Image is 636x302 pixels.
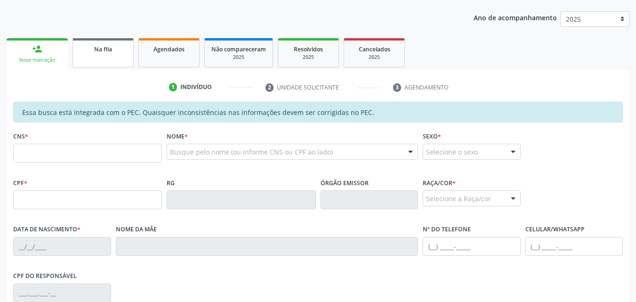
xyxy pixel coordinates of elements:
div: Indivíduo [180,83,212,91]
div: 2025 [211,54,266,61]
div: person_add [32,44,42,54]
span: Selecione a Raça/cor [426,194,491,204]
span: Selecione o sexo [426,147,478,157]
label: Raça/cor [423,176,456,190]
label: Nome da mãe [116,222,157,237]
label: Nome [167,129,188,144]
label: Celular/WhatsApp [525,222,585,237]
span: Agendados [153,45,185,53]
label: Data de nascimento [13,222,81,237]
label: Sexo [423,129,441,144]
div: Nova marcação [13,57,61,64]
input: (__) _____-_____ [525,237,623,256]
div: 2025 [351,54,398,61]
div: 2025 [285,54,332,61]
p: Ano de acompanhamento [474,11,557,23]
label: CPF do responsável [13,269,77,284]
label: CNS [13,129,28,144]
span: Na fila [94,45,112,53]
label: Órgão emissor [321,176,369,190]
span: Resolvidos [294,45,323,53]
span: Cancelados [359,45,390,53]
label: CPF [13,176,27,190]
label: Nº do Telefone [423,222,471,237]
span: Busque pelo nome (ou informe CNS ou CPF ao lado) [170,147,333,157]
div: 1 [169,83,177,91]
div: Essa busca está integrada com o PEC. Quaisquer inconsistências nas informações devem ser corrigid... [13,102,623,122]
input: (__) _____-_____ [423,237,521,256]
label: RG [167,176,175,190]
span: Não compareceram [211,45,266,53]
input: __/__/____ [13,237,111,256]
